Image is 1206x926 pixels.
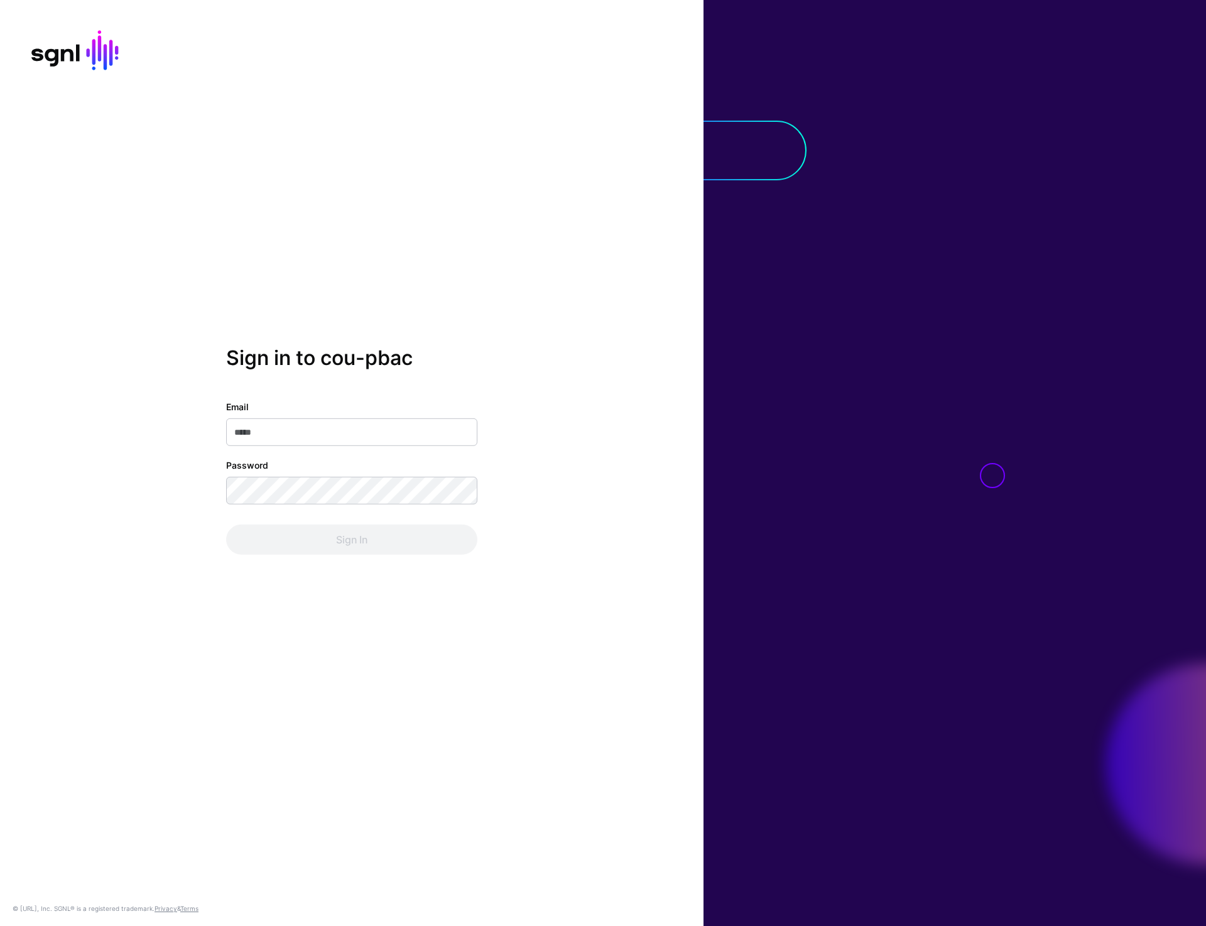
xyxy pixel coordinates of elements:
label: Email [226,400,249,413]
a: Privacy [155,905,177,912]
label: Password [226,459,268,472]
a: Terms [180,905,198,912]
h2: Sign in to cou-pbac [226,346,477,370]
div: © [URL], Inc. SGNL® is a registered trademark. & [13,903,198,913]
